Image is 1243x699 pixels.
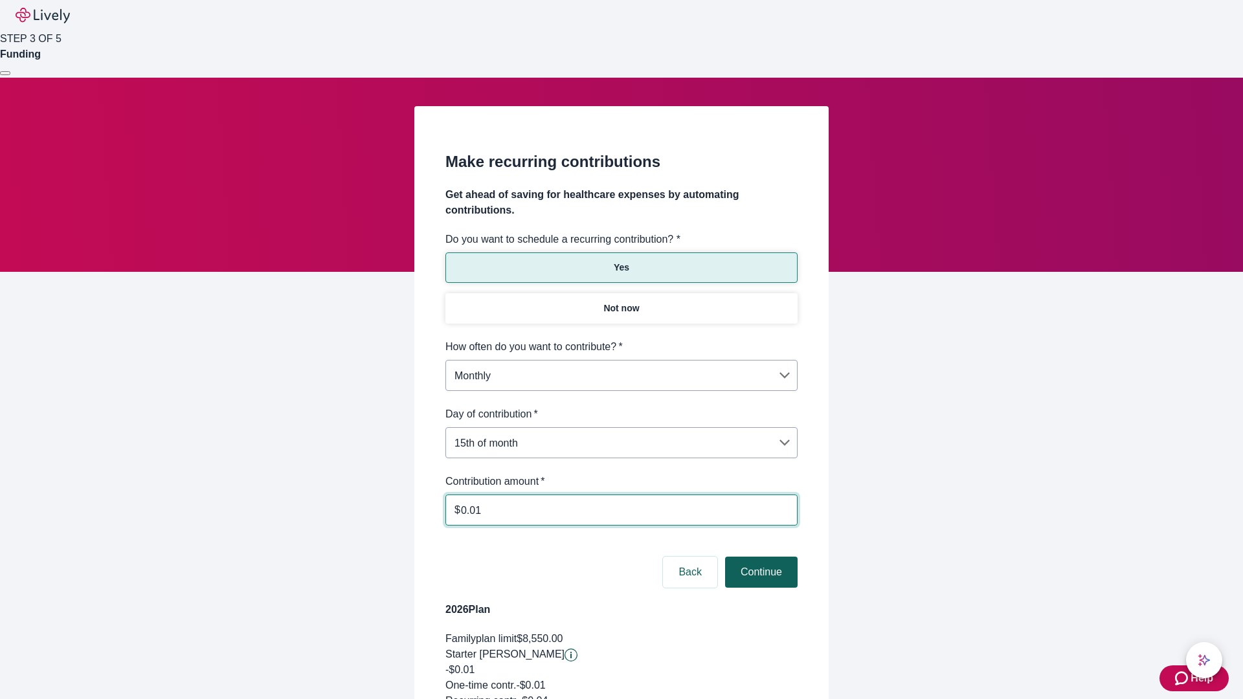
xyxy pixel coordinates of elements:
[1191,671,1213,686] span: Help
[445,680,516,691] span: One-time contr.
[445,474,545,489] label: Contribution amount
[445,406,538,422] label: Day of contribution
[445,664,475,675] span: -$0.01
[1175,671,1191,686] svg: Zendesk support icon
[1198,654,1211,667] svg: Lively AI Assistant
[1186,642,1222,678] button: chat
[603,302,639,315] p: Not now
[663,557,717,588] button: Back
[725,557,798,588] button: Continue
[1159,665,1229,691] button: Zendesk support iconHelp
[445,232,680,247] label: Do you want to schedule a recurring contribution? *
[445,339,623,355] label: How often do you want to contribute?
[461,497,798,523] input: $0.00
[445,252,798,283] button: Yes
[565,649,577,661] svg: Starter penny details
[445,649,565,660] span: Starter [PERSON_NAME]
[445,633,517,644] span: Family plan limit
[445,150,798,173] h2: Make recurring contributions
[16,8,70,23] img: Lively
[565,649,577,661] button: Lively will contribute $0.01 to establish your account
[445,602,798,617] h4: 2026 Plan
[445,187,798,218] h4: Get ahead of saving for healthcare expenses by automating contributions.
[516,680,545,691] span: - $0.01
[517,633,563,644] span: $8,550.00
[454,502,460,518] p: $
[445,362,798,388] div: Monthly
[445,430,798,456] div: 15th of month
[614,261,629,274] p: Yes
[445,293,798,324] button: Not now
